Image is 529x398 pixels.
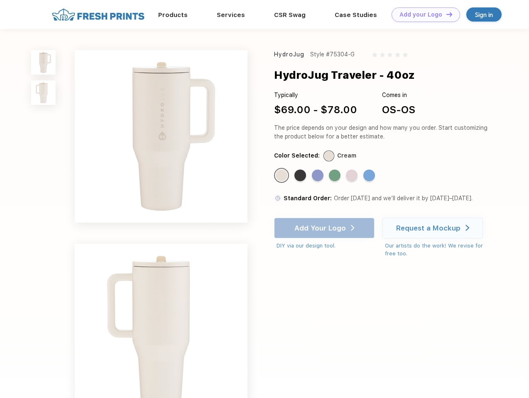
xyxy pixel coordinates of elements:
div: HydroJug [274,50,304,59]
div: Black [294,170,306,181]
img: white arrow [465,225,469,231]
img: DT [446,12,452,17]
div: Color Selected: [274,151,320,160]
img: gray_star.svg [395,52,400,57]
a: Products [158,11,188,19]
div: Cream [276,170,287,181]
div: DIY via our design tool. [277,242,375,250]
div: Sage [329,170,340,181]
img: fo%20logo%202.webp [49,7,147,22]
div: Style #75304-G [310,50,355,59]
a: Sign in [466,7,502,22]
div: Request a Mockup [396,224,460,232]
img: func=resize&h=100 [31,50,56,75]
img: standard order [274,194,282,202]
div: HydroJug Traveler - 40oz [274,67,415,83]
div: Riptide [363,170,375,181]
div: Cream [337,151,356,160]
div: OS-OS [382,102,415,117]
span: Standard Order: [284,195,332,201]
div: Typically [274,91,357,99]
span: Order [DATE] and we’ll deliver it by [DATE]–[DATE]. [334,195,473,201]
div: Comes in [382,91,415,99]
img: gray_star.svg [387,52,392,57]
div: Peri [312,170,323,181]
img: gray_star.svg [372,52,377,57]
img: gray_star.svg [380,52,385,57]
div: The price depends on your design and how many you order. Start customizing the product below for ... [274,124,491,141]
img: func=resize&h=100 [31,80,56,105]
div: Our artists do the work! We revise for free too. [385,242,491,258]
img: func=resize&h=640 [75,50,247,223]
div: Pink Sand [346,170,358,181]
div: Add your Logo [399,11,442,18]
div: Sign in [475,10,493,19]
img: gray_star.svg [403,52,408,57]
div: $69.00 - $78.00 [274,102,357,117]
